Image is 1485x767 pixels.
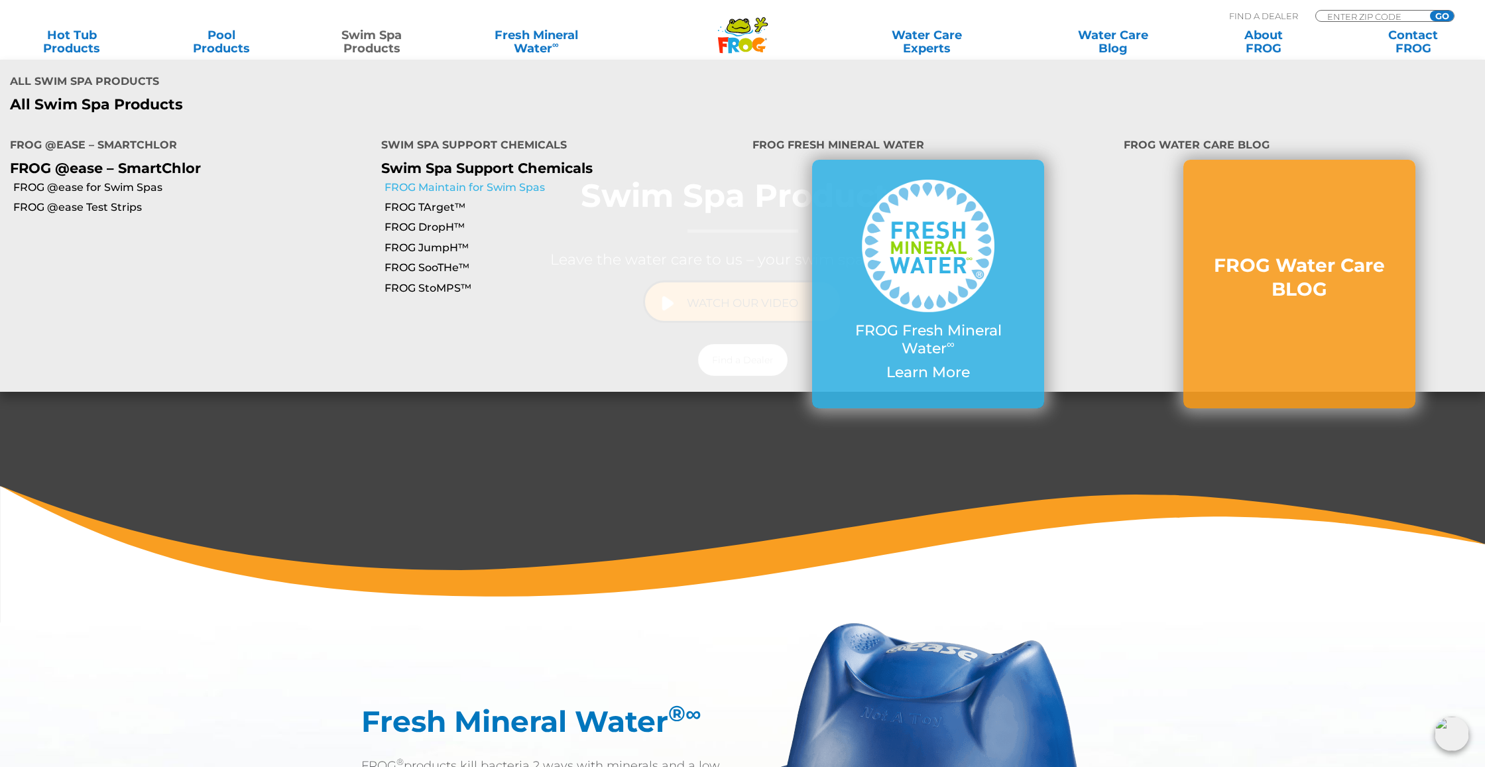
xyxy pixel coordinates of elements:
[13,29,130,55] a: Hot TubProducts
[314,29,430,55] a: Swim SpaProducts
[1435,717,1469,751] img: openIcon
[668,700,701,727] sup: ®
[839,322,1018,357] p: FROG Fresh Mineral Water
[1430,11,1454,21] input: GO
[13,200,371,215] a: FROG @ease Test Strips
[385,220,742,235] a: FROG DropH™
[947,337,955,351] sup: ∞
[1205,29,1322,55] a: AboutFROG
[552,39,559,50] sup: ∞
[839,180,1018,388] a: FROG Fresh Mineral Water∞ Learn More
[381,133,733,160] h4: Swim Spa Support Chemicals
[10,133,361,160] h4: FROG @ease – SmartChlor
[385,180,742,195] a: FROG Maintain for Swim Spas
[381,160,593,176] a: Swim Spa Support Chemicals
[1229,10,1298,22] p: Find A Dealer
[10,70,733,96] h4: All Swim Spa Products
[13,180,371,195] a: FROG @ease for Swim Spas
[1124,133,1475,160] h4: FROG Water Care BLOG
[1326,11,1415,22] input: Zip Code Form
[752,133,1104,160] h4: FROG Fresh Mineral Water
[1210,253,1389,302] h3: FROG Water Care BLOG
[1055,29,1171,55] a: Water CareBlog
[10,160,361,176] p: FROG @ease – SmartChlor
[396,756,404,767] sup: ®
[385,200,742,215] a: FROG TArget™
[361,704,742,738] h2: Fresh Mineral Water
[832,29,1022,55] a: Water CareExperts
[163,29,280,55] a: PoolProducts
[685,700,701,727] em: ∞
[385,241,742,255] a: FROG JumpH™
[385,261,742,275] a: FROG SooTHe™
[1355,29,1472,55] a: ContactFROG
[463,29,609,55] a: Fresh MineralWater∞
[1210,253,1389,315] a: FROG Water Care BLOG
[10,96,733,113] a: All Swim Spa Products
[839,364,1018,381] p: Learn More
[385,281,742,296] a: FROG StoMPS™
